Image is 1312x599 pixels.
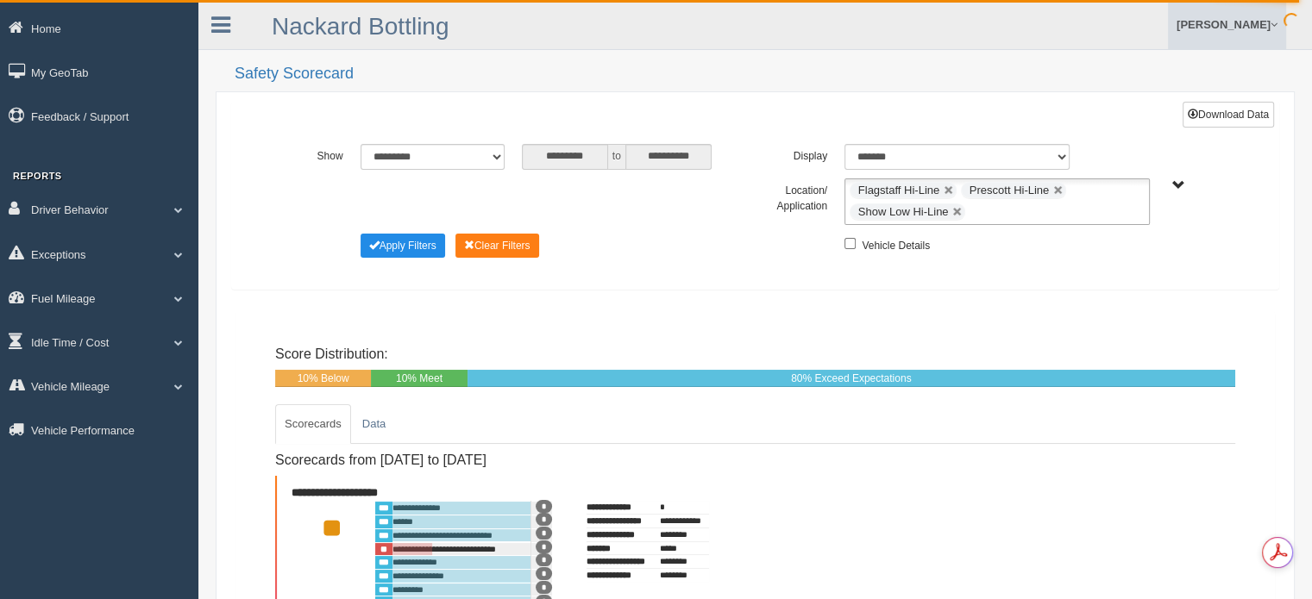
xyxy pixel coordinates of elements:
h4: Score Distribution: [275,346,1235,362]
label: Location/ Application [756,178,837,214]
span: 10% Below Expectations [293,372,353,402]
h2: Safety Scorecard [235,66,1295,83]
span: to [608,144,625,170]
a: Scorecards [275,404,351,444]
button: Download Data [1183,102,1274,128]
span: Show Low Hi-Line [858,205,949,218]
button: Change Filter Options [361,234,445,258]
span: 80% Exceed Expectations [791,372,911,384]
button: Change Filter Options [455,234,539,258]
span: Flagstaff Hi-Line [858,184,939,197]
label: Display [755,144,836,165]
span: 10% Meet Expectations [390,372,449,402]
label: Show [271,144,352,165]
a: Data [353,404,395,444]
a: Nackard Bottling [272,13,449,40]
h4: Scorecards from [DATE] to [DATE] [275,452,793,468]
span: Prescott Hi-Line [970,184,1049,197]
label: Vehicle Details [862,234,930,254]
